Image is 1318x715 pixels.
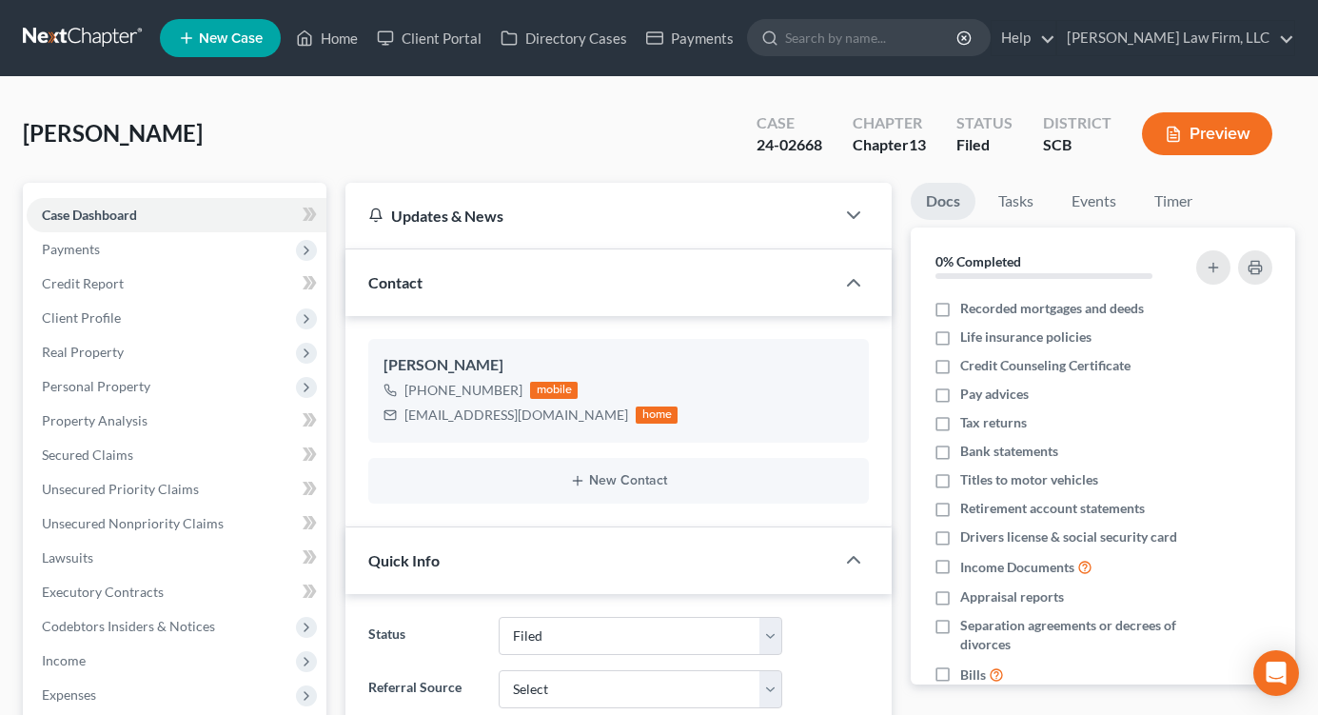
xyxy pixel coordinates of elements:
span: Payments [42,241,100,257]
span: Pay advices [960,385,1029,404]
span: Credit Report [42,275,124,291]
a: Client Portal [367,21,491,55]
a: Help [992,21,1055,55]
span: Secured Claims [42,447,133,463]
span: Retirement account statements [960,499,1145,518]
div: Case [757,112,822,134]
button: Preview [1142,112,1272,155]
label: Status [359,617,488,655]
strong: 0% Completed [935,253,1021,269]
span: Credit Counseling Certificate [960,356,1131,375]
span: Executory Contracts [42,584,164,600]
span: Bank statements [960,442,1058,461]
span: New Case [199,31,263,46]
a: Executory Contracts [27,575,326,609]
div: Open Intercom Messenger [1253,650,1299,696]
div: [PHONE_NUMBER] [404,381,522,400]
div: home [636,407,678,424]
div: Chapter [853,134,926,156]
label: Referral Source [359,670,488,708]
span: Personal Property [42,378,150,394]
span: Separation agreements or decrees of divorces [960,616,1183,654]
a: Property Analysis [27,404,326,438]
a: Lawsuits [27,541,326,575]
span: Drivers license & social security card [960,527,1177,546]
div: Status [956,112,1013,134]
span: Expenses [42,686,96,703]
span: Tax returns [960,413,1027,432]
div: [PERSON_NAME] [384,354,854,377]
span: Codebtors Insiders & Notices [42,618,215,634]
a: Payments [637,21,743,55]
span: Case Dashboard [42,207,137,223]
a: Unsecured Nonpriority Claims [27,506,326,541]
div: District [1043,112,1111,134]
a: Timer [1139,183,1208,220]
span: Bills [960,665,986,685]
a: Events [1056,183,1131,220]
span: Titles to motor vehicles [960,470,1098,489]
div: Filed [956,134,1013,156]
div: 24-02668 [757,134,822,156]
span: Appraisal reports [960,587,1064,606]
input: Search by name... [785,20,959,55]
span: [PERSON_NAME] [23,119,203,147]
a: Directory Cases [491,21,637,55]
span: Income [42,652,86,668]
span: Unsecured Priority Claims [42,481,199,497]
a: Credit Report [27,267,326,301]
a: Home [286,21,367,55]
a: Docs [911,183,975,220]
span: Contact [368,273,423,291]
span: Lawsuits [42,549,93,566]
a: Unsecured Priority Claims [27,472,326,506]
div: Chapter [853,112,926,134]
span: Unsecured Nonpriority Claims [42,515,224,531]
span: Real Property [42,344,124,360]
span: Client Profile [42,309,121,326]
span: Life insurance policies [960,328,1092,347]
div: Updates & News [368,206,812,226]
span: Recorded mortgages and deeds [960,299,1144,318]
a: [PERSON_NAME] Law Firm, LLC [1057,21,1294,55]
span: Quick Info [368,551,440,569]
span: 13 [909,135,926,153]
button: New Contact [384,473,854,488]
span: Property Analysis [42,412,148,428]
div: SCB [1043,134,1111,156]
div: mobile [530,382,578,399]
a: Case Dashboard [27,198,326,232]
a: Secured Claims [27,438,326,472]
a: Tasks [983,183,1049,220]
div: [EMAIL_ADDRESS][DOMAIN_NAME] [404,406,628,425]
span: Income Documents [960,558,1074,577]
